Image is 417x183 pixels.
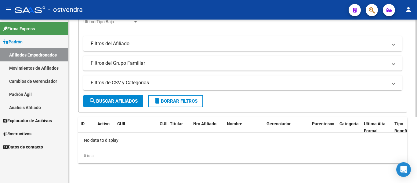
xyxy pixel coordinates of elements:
[224,117,264,137] datatable-header-cell: Nombre
[95,117,115,137] datatable-header-cell: Activo
[267,121,291,126] span: Gerenciador
[81,121,85,126] span: ID
[89,98,138,104] span: Buscar Afiliados
[83,75,402,90] mat-expansion-panel-header: Filtros de CSV y Categorias
[160,121,183,126] span: CUIL Titular
[48,3,83,16] span: - ostvendra
[83,95,143,107] button: Buscar Afiliados
[148,95,203,107] button: Borrar Filtros
[310,117,337,137] datatable-header-cell: Parentesco
[97,121,110,126] span: Activo
[3,38,23,45] span: Padrón
[91,60,387,67] mat-panel-title: Filtros del Grupo Familiar
[154,98,198,104] span: Borrar Filtros
[117,121,126,126] span: CUIL
[83,56,402,71] mat-expansion-panel-header: Filtros del Grupo Familiar
[78,148,407,163] div: 0 total
[83,19,133,24] span: Ultimo Tipo Baja
[83,36,402,51] mat-expansion-panel-header: Filtros del Afiliado
[392,117,416,137] datatable-header-cell: Tipo Beneficiario
[339,121,359,126] span: Categoria
[193,121,216,126] span: Nro Afiliado
[3,130,31,137] span: Instructivos
[115,117,148,137] datatable-header-cell: CUIL
[3,117,52,124] span: Explorador de Archivos
[5,6,12,13] mat-icon: menu
[361,117,392,137] datatable-header-cell: Ultima Alta Formal
[154,97,161,104] mat-icon: delete
[78,117,95,137] datatable-header-cell: ID
[191,117,224,137] datatable-header-cell: Nro Afiliado
[364,121,386,133] span: Ultima Alta Formal
[3,25,35,32] span: Firma Express
[337,117,361,137] datatable-header-cell: Categoria
[89,97,96,104] mat-icon: search
[227,121,242,126] span: Nombre
[91,40,387,47] mat-panel-title: Filtros del Afiliado
[396,162,411,177] div: Open Intercom Messenger
[3,144,43,150] span: Datos de contacto
[78,133,407,148] div: No data to display
[312,121,334,126] span: Parentesco
[91,79,387,86] mat-panel-title: Filtros de CSV y Categorias
[157,117,191,137] datatable-header-cell: CUIL Titular
[264,117,301,137] datatable-header-cell: Gerenciador
[405,6,412,13] mat-icon: person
